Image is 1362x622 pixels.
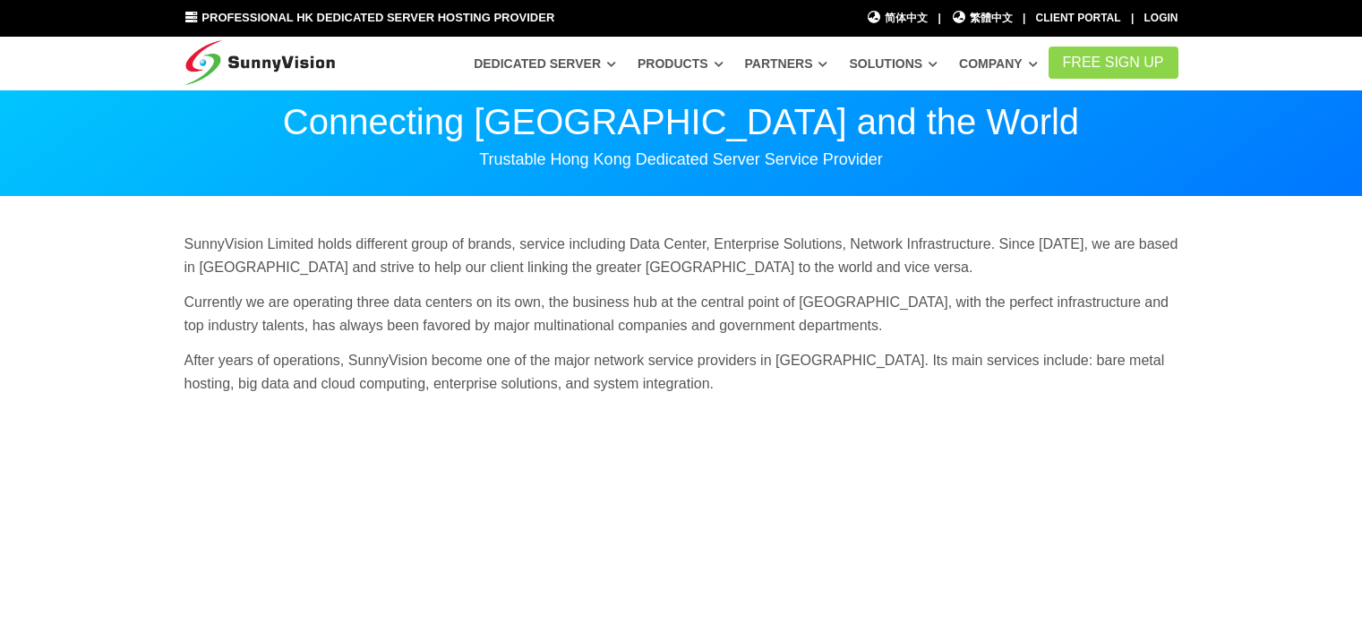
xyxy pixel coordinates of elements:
[184,233,1178,278] p: SunnyVision Limited holds different group of brands, service including Data Center, Enterprise So...
[745,47,828,80] a: Partners
[201,11,554,24] span: Professional HK Dedicated Server Hosting Provider
[638,47,724,80] a: Products
[184,291,1178,337] p: Currently we are operating three data centers on its own, the business hub at the central point o...
[184,149,1178,170] p: Trustable Hong Kong Dedicated Server Service Provider
[184,104,1178,140] p: Connecting [GEOGRAPHIC_DATA] and the World
[474,47,616,80] a: Dedicated Server
[951,10,1013,27] a: 繁體中文
[849,47,938,80] a: Solutions
[867,10,929,27] a: 简体中文
[1049,47,1178,79] a: FREE Sign Up
[1036,12,1121,24] a: Client Portal
[959,47,1038,80] a: Company
[1023,10,1025,27] li: |
[1144,12,1178,24] a: Login
[1131,10,1134,27] li: |
[184,349,1178,395] p: After years of operations, SunnyVision become one of the major network service providers in [GEOG...
[938,10,940,27] li: |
